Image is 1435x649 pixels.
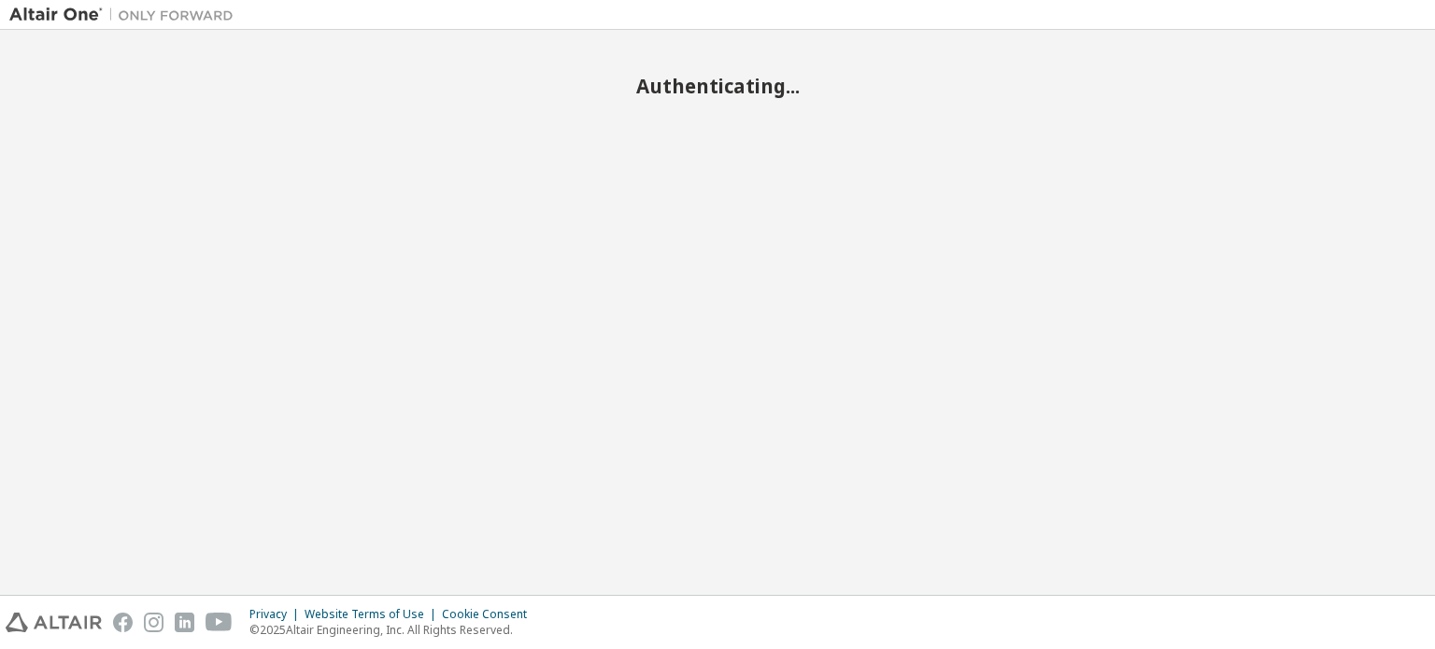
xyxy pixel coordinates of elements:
[249,607,305,622] div: Privacy
[9,74,1426,98] h2: Authenticating...
[9,6,243,24] img: Altair One
[442,607,538,622] div: Cookie Consent
[249,622,538,638] p: © 2025 Altair Engineering, Inc. All Rights Reserved.
[305,607,442,622] div: Website Terms of Use
[206,613,233,632] img: youtube.svg
[113,613,133,632] img: facebook.svg
[6,613,102,632] img: altair_logo.svg
[144,613,163,632] img: instagram.svg
[175,613,194,632] img: linkedin.svg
